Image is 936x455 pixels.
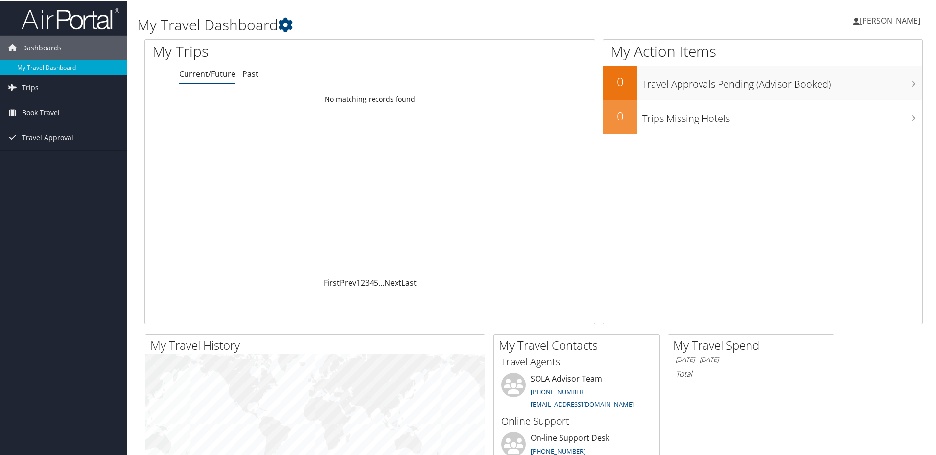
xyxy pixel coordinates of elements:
[401,276,417,287] a: Last
[676,367,826,378] h6: Total
[603,72,637,89] h2: 0
[22,124,73,149] span: Travel Approval
[340,276,356,287] a: Prev
[378,276,384,287] span: …
[603,65,922,99] a: 0Travel Approvals Pending (Advisor Booked)
[501,413,652,427] h3: Online Support
[603,99,922,133] a: 0Trips Missing Hotels
[179,68,235,78] a: Current/Future
[499,336,659,353] h2: My Travel Contacts
[384,276,401,287] a: Next
[642,72,922,90] h3: Travel Approvals Pending (Advisor Booked)
[324,276,340,287] a: First
[531,446,585,455] a: [PHONE_NUMBER]
[145,90,595,107] td: No matching records found
[22,99,60,124] span: Book Travel
[242,68,258,78] a: Past
[673,336,834,353] h2: My Travel Spend
[603,40,922,61] h1: My Action Items
[501,354,652,368] h3: Travel Agents
[137,14,666,34] h1: My Travel Dashboard
[860,14,920,25] span: [PERSON_NAME]
[356,276,361,287] a: 1
[642,106,922,124] h3: Trips Missing Hotels
[531,386,585,395] a: [PHONE_NUMBER]
[370,276,374,287] a: 4
[603,107,637,123] h2: 0
[22,35,62,59] span: Dashboards
[374,276,378,287] a: 5
[676,354,826,363] h6: [DATE] - [DATE]
[365,276,370,287] a: 3
[853,5,930,34] a: [PERSON_NAME]
[150,336,485,353] h2: My Travel History
[22,6,119,29] img: airportal-logo.png
[22,74,39,99] span: Trips
[361,276,365,287] a: 2
[531,399,634,407] a: [EMAIL_ADDRESS][DOMAIN_NAME]
[152,40,400,61] h1: My Trips
[496,372,657,412] li: SOLA Advisor Team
